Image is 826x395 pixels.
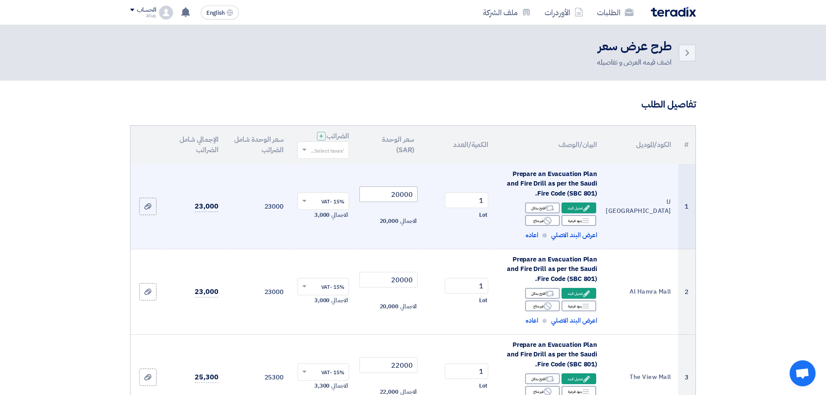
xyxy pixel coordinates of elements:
div: اقترح بدائل [525,288,560,299]
h3: تفاصيل الطلب [130,98,696,111]
a: دردشة مفتوحة [790,360,816,386]
input: أدخل سعر الوحدة [359,272,418,287]
img: Teradix logo [651,7,696,17]
span: الاجمالي [331,296,348,305]
span: English [206,10,225,16]
th: الكمية/العدد [421,126,495,164]
div: Prepare an Evacuation Plan and Fire Drill as per the Saudi Fire Code (SBC 801). [502,340,597,369]
a: ملف الشركة [476,2,538,23]
div: اضف قيمه العرض و تفاصيله [597,57,672,68]
span: + [319,131,323,141]
span: الاجمالي [400,217,417,225]
span: 3,300 [314,382,330,390]
span: اعاده [526,316,538,326]
div: غير متاح [525,215,560,226]
th: # [678,126,695,164]
th: الضرائب [291,126,356,164]
span: اعرض البند الاصلي [551,230,597,240]
input: أدخل سعر الوحدة [359,186,418,202]
span: 3,000 [314,211,330,219]
span: الاجمالي [331,382,348,390]
a: الأوردرات [538,2,590,23]
div: تعديل البند [562,373,596,384]
td: U [GEOGRAPHIC_DATA] [604,164,678,249]
span: 23,000 [195,287,218,297]
div: Afuq [130,13,156,18]
div: اقترح بدائل [525,202,560,213]
ng-select: VAT [297,193,349,210]
input: RFQ_STEP1.ITEMS.2.AMOUNT_TITLE [445,278,488,294]
div: غير متاح [525,300,560,311]
span: 23,000 [195,201,218,212]
th: الكود/الموديل [604,126,678,164]
span: 25,300 [195,372,218,383]
input: أدخل سعر الوحدة [359,357,418,373]
span: اعاده [526,230,538,240]
th: البيان/الوصف [495,126,604,164]
div: بنود فرعية [562,300,596,311]
th: الإجمالي شامل الضرائب [165,126,225,164]
td: Al Hamra Mall [604,249,678,334]
button: English [201,6,239,20]
div: تعديل البند [562,288,596,299]
h2: طرح عرض سعر [597,38,672,55]
td: 23000 [225,249,291,334]
span: Lot [479,296,487,305]
div: الحساب [137,7,156,14]
th: سعر الوحدة شامل الضرائب [225,126,291,164]
a: الطلبات [590,2,640,23]
div: Prepare an Evacuation Plan and Fire Drill as per the Saudi Fire Code (SBC 801). [502,169,597,199]
span: Lot [479,382,487,390]
span: 3,000 [314,296,330,305]
th: سعر الوحدة (SAR) [356,126,421,164]
span: اعرض البند الاصلي [551,316,597,326]
div: تعديل البند [562,202,596,213]
ng-select: VAT [297,278,349,295]
td: 2 [678,249,695,334]
div: Prepare an Evacuation Plan and Fire Drill as per the Saudi Fire Code (SBC 801). [502,255,597,284]
span: الاجمالي [331,211,348,219]
td: 23000 [225,164,291,249]
td: 1 [678,164,695,249]
span: الاجمالي [400,302,417,311]
input: RFQ_STEP1.ITEMS.2.AMOUNT_TITLE [445,363,488,379]
span: Lot [479,211,487,219]
input: RFQ_STEP1.ITEMS.2.AMOUNT_TITLE [445,193,488,208]
img: profile_test.png [159,6,173,20]
span: 20,000 [380,217,398,225]
ng-select: VAT [297,363,349,381]
span: 20,000 [380,302,398,311]
div: بنود فرعية [562,215,596,226]
div: اقترح بدائل [525,373,560,384]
